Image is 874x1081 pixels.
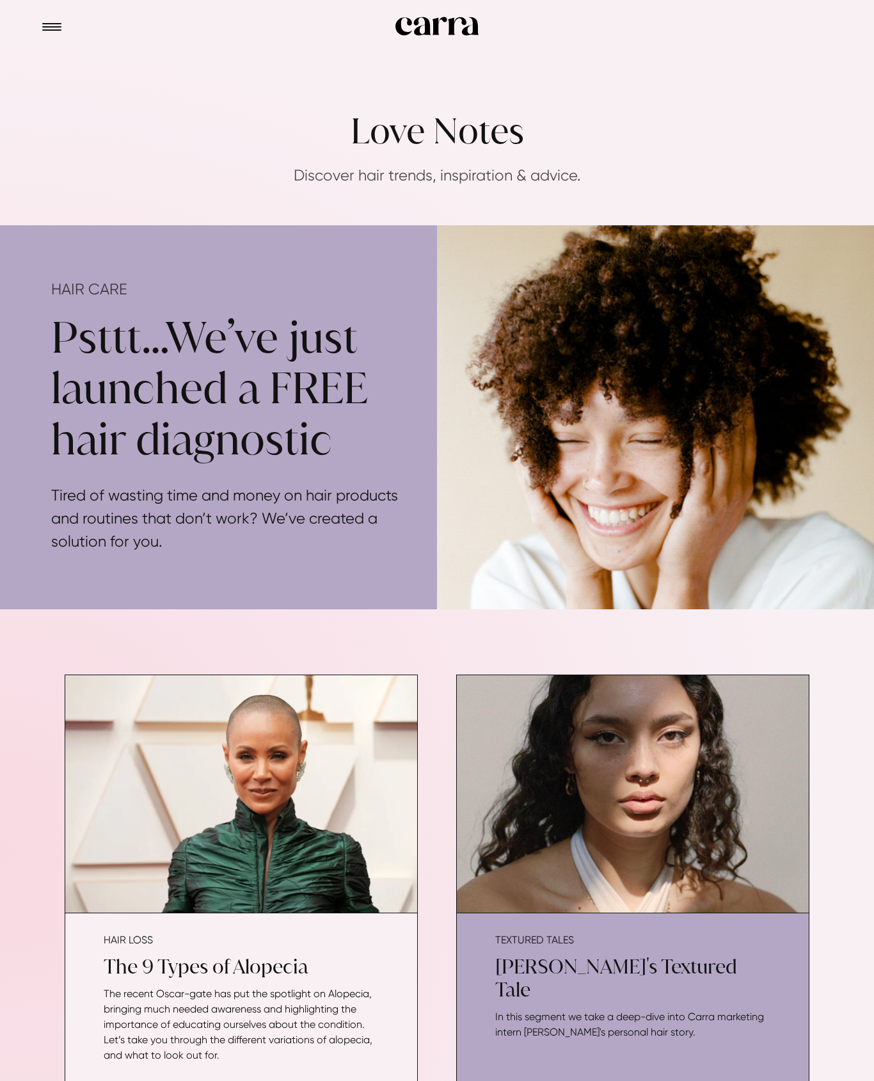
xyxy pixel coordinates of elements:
p: Hair Loss [104,933,379,948]
h3: The 9 Types of Alopecia [104,956,379,979]
p: Discover hair trends, inspiration & advice. [12,164,862,187]
h2: Psttt…We’ve just launched a FREE hair diagnostic [51,312,422,465]
p: The recent Oscar-gate has put the spotlight on Alopecia, bringing much needed awareness and highl... [104,986,379,1063]
a: Hair carePsttt…We’ve just launched a FREE hair diagnosticTired of wasting time and money on hair ... [51,282,422,553]
button: Menu [33,8,71,46]
p: Hair care [51,282,422,297]
p: In this segment we take a deep-dive into Carra marketing intern [PERSON_NAME]'s personal hair story. [495,1009,770,1040]
h3: [PERSON_NAME]'s Textured Tale [495,956,770,1002]
p: Tired of wasting time and money on hair products and routines that don’t work? We’ve created a so... [51,484,422,553]
h1: Love Notes [12,114,862,148]
p: Textured Tales [495,933,770,948]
